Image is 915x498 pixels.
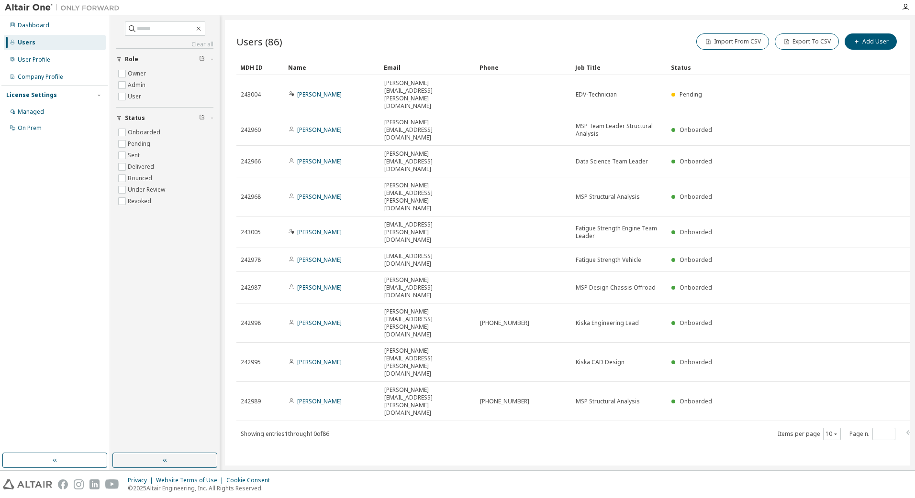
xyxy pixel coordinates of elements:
[680,193,712,201] span: Onboarded
[125,114,145,122] span: Status
[18,56,50,64] div: User Profile
[128,184,167,195] label: Under Review
[241,284,261,292] span: 242987
[128,68,148,79] label: Owner
[241,91,261,98] span: 243004
[240,60,280,75] div: MDH ID
[297,157,342,165] a: [PERSON_NAME]
[384,119,471,141] span: [PERSON_NAME][EMAIL_ADDRESS][DOMAIN_NAME]
[288,60,376,75] div: Name
[576,256,641,264] span: Fatigue Strength Vehicle
[18,73,63,81] div: Company Profile
[576,193,640,201] span: MSP Structural Analysis
[74,479,84,489] img: instagram.svg
[128,484,276,492] p: © 2025 Altair Engineering, Inc. All Rights Reserved.
[845,33,897,50] button: Add User
[849,428,895,440] span: Page n.
[576,358,625,366] span: Kiska CAD Design
[241,193,261,201] span: 242968
[128,161,156,173] label: Delivered
[18,124,42,132] div: On Prem
[480,60,568,75] div: Phone
[156,476,226,484] div: Website Terms of Use
[125,55,138,63] span: Role
[680,157,712,165] span: Onboarded
[680,228,712,236] span: Onboarded
[384,347,471,378] span: [PERSON_NAME][EMAIL_ADDRESS][PERSON_NAME][DOMAIN_NAME]
[241,126,261,134] span: 242960
[3,479,52,489] img: altair_logo.svg
[576,122,663,138] span: MSP Team Leader Structural Analysis
[680,319,712,327] span: Onboarded
[384,79,471,110] span: [PERSON_NAME][EMAIL_ADDRESS][PERSON_NAME][DOMAIN_NAME]
[128,138,152,150] label: Pending
[384,386,471,417] span: [PERSON_NAME][EMAIL_ADDRESS][PERSON_NAME][DOMAIN_NAME]
[680,283,712,292] span: Onboarded
[128,79,147,91] label: Admin
[384,182,471,212] span: [PERSON_NAME][EMAIL_ADDRESS][PERSON_NAME][DOMAIN_NAME]
[384,150,471,173] span: [PERSON_NAME][EMAIL_ADDRESS][DOMAIN_NAME]
[5,3,124,12] img: Altair One
[199,55,205,63] span: Clear filter
[18,22,49,29] div: Dashboard
[89,479,100,489] img: linkedin.svg
[480,319,529,327] span: [PHONE_NUMBER]
[680,126,712,134] span: Onboarded
[105,479,119,489] img: youtube.svg
[297,397,342,405] a: [PERSON_NAME]
[226,476,276,484] div: Cookie Consent
[826,430,838,438] button: 10
[6,91,57,99] div: License Settings
[116,49,213,70] button: Role
[297,283,342,292] a: [PERSON_NAME]
[384,221,471,244] span: [EMAIL_ADDRESS][PERSON_NAME][DOMAIN_NAME]
[576,284,656,292] span: MSP Design Chassis Offroad
[680,358,712,366] span: Onboarded
[576,398,640,405] span: MSP Structural Analysis
[116,108,213,129] button: Status
[297,319,342,327] a: [PERSON_NAME]
[199,114,205,122] span: Clear filter
[236,35,282,48] span: Users (86)
[58,479,68,489] img: facebook.svg
[297,126,342,134] a: [PERSON_NAME]
[575,60,663,75] div: Job Title
[297,193,342,201] a: [PERSON_NAME]
[680,397,712,405] span: Onboarded
[297,90,342,98] a: [PERSON_NAME]
[384,308,471,338] span: [PERSON_NAME][EMAIL_ADDRESS][PERSON_NAME][DOMAIN_NAME]
[241,158,261,165] span: 242966
[576,91,617,98] span: EDV-Technician
[384,276,471,299] span: [PERSON_NAME][EMAIL_ADDRESS][DOMAIN_NAME]
[128,476,156,484] div: Privacy
[297,256,342,264] a: [PERSON_NAME]
[18,108,44,116] div: Managed
[384,252,471,268] span: [EMAIL_ADDRESS][DOMAIN_NAME]
[576,158,648,165] span: Data Science Team Leader
[696,33,769,50] button: Import From CSV
[116,41,213,48] a: Clear all
[576,225,663,240] span: Fatigue Strength Engine Team Leader
[128,91,143,102] label: User
[241,319,261,327] span: 242998
[480,398,529,405] span: [PHONE_NUMBER]
[128,195,153,207] label: Revoked
[241,256,261,264] span: 242978
[241,358,261,366] span: 242995
[18,39,35,46] div: Users
[680,256,712,264] span: Onboarded
[241,430,329,438] span: Showing entries 1 through 10 of 86
[384,60,472,75] div: Email
[241,228,261,236] span: 243005
[128,150,142,161] label: Sent
[241,398,261,405] span: 242989
[297,358,342,366] a: [PERSON_NAME]
[680,90,702,98] span: Pending
[778,428,841,440] span: Items per page
[297,228,342,236] a: [PERSON_NAME]
[576,319,639,327] span: Kiska Engineering Lead
[775,33,839,50] button: Export To CSV
[128,173,154,184] label: Bounced
[128,127,162,138] label: Onboarded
